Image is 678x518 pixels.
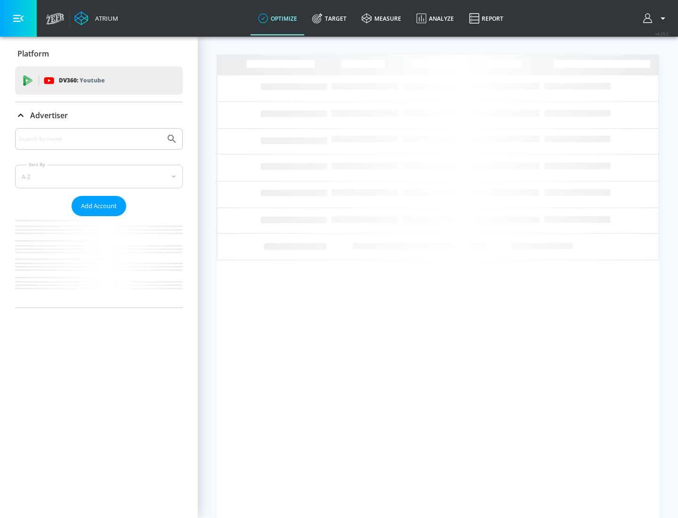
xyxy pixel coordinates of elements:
label: Sort By [27,162,47,168]
span: Add Account [81,201,117,211]
div: A-Z [15,165,183,188]
a: Target [305,1,354,35]
button: Add Account [72,196,126,216]
nav: list of Advertiser [15,216,183,308]
a: Analyze [409,1,461,35]
input: Search by name [19,133,161,145]
p: DV360: [59,75,105,86]
a: measure [354,1,409,35]
div: Advertiser [15,102,183,129]
a: Atrium [74,11,118,25]
p: Youtube [80,75,105,85]
span: v 4.25.2 [655,31,669,36]
a: optimize [250,1,305,35]
div: Advertiser [15,128,183,308]
a: Report [461,1,511,35]
div: DV360: Youtube [15,66,183,95]
div: Platform [15,40,183,67]
p: Platform [17,49,49,59]
div: Atrium [91,14,118,23]
p: Advertiser [30,110,68,121]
